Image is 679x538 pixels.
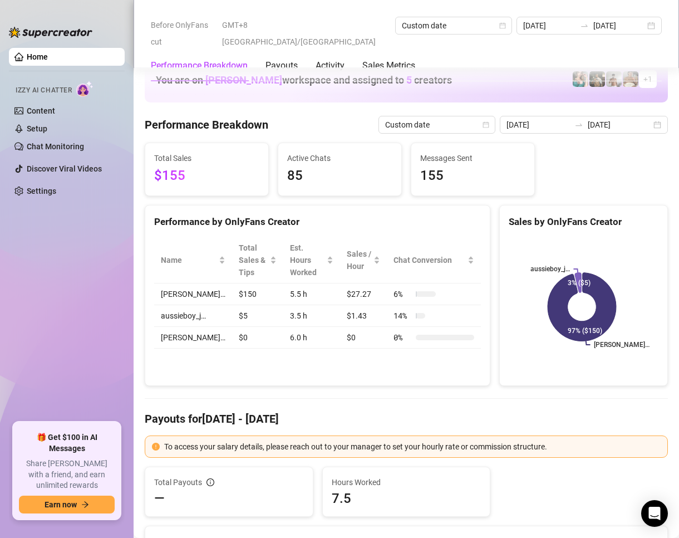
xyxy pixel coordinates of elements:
td: $1.43 [340,305,387,327]
span: Total Sales & Tips [239,242,268,278]
span: Name [161,254,217,266]
td: 5.5 h [283,283,340,305]
td: 6.0 h [283,327,340,349]
text: [PERSON_NAME]… [594,341,650,349]
span: 14 % [393,310,411,322]
span: arrow-right [81,501,89,508]
input: Start date [523,19,575,32]
div: Open Intercom Messenger [641,500,668,527]
span: 85 [287,165,392,187]
div: Performance by OnlyFans Creator [154,214,481,229]
td: $5 [232,305,283,327]
span: exclamation-circle [152,443,160,451]
span: Share [PERSON_NAME] with a friend, and earn unlimited rewards [19,458,115,491]
th: Total Sales & Tips [232,237,283,283]
th: Chat Conversion [387,237,481,283]
td: $27.27 [340,283,387,305]
span: to [580,21,589,30]
span: swap-right [580,21,589,30]
text: aussieboy_j… [531,265,570,273]
span: calendar [483,121,489,128]
td: $150 [232,283,283,305]
div: Payouts [265,59,298,72]
span: Izzy AI Chatter [16,85,72,96]
span: Custom date [385,116,489,133]
a: Settings [27,187,56,195]
div: Activity [316,59,345,72]
a: Content [27,106,55,115]
td: $0 [340,327,387,349]
a: Chat Monitoring [27,142,84,151]
td: [PERSON_NAME]… [154,327,232,349]
span: Chat Conversion [393,254,465,266]
h4: Payouts for [DATE] - [DATE] [145,411,668,427]
h4: Performance Breakdown [145,117,268,133]
span: swap-right [574,120,583,129]
span: to [574,120,583,129]
input: End date [588,119,651,131]
span: 6 % [393,288,411,300]
img: AI Chatter [76,81,94,97]
div: Performance Breakdown [151,59,248,72]
span: Before OnlyFans cut [151,17,215,50]
span: Sales / Hour [347,248,372,272]
button: Earn nowarrow-right [19,496,115,513]
span: Custom date [402,17,505,34]
th: Name [154,237,232,283]
span: 0 % [393,331,411,344]
span: 155 [420,165,525,187]
span: Total Sales [154,152,259,164]
td: $0 [232,327,283,349]
div: To access your salary details, please reach out to your manager to set your hourly rate or commis... [164,441,661,453]
span: $155 [154,165,259,187]
div: Sales Metrics [362,59,415,72]
span: — [154,490,165,507]
td: [PERSON_NAME]… [154,283,232,305]
span: Earn now [45,500,77,509]
a: Setup [27,124,47,133]
div: Est. Hours Worked [290,242,324,278]
th: Sales / Hour [340,237,387,283]
span: Active Chats [287,152,392,164]
a: Discover Viral Videos [27,164,102,173]
span: GMT+8 [GEOGRAPHIC_DATA]/[GEOGRAPHIC_DATA] [222,17,388,50]
span: 7.5 [332,490,481,507]
input: Start date [506,119,570,131]
span: Messages Sent [420,152,525,164]
input: End date [593,19,645,32]
td: 3.5 h [283,305,340,327]
span: Total Payouts [154,476,202,488]
td: aussieboy_j… [154,305,232,327]
span: calendar [499,22,506,29]
img: logo-BBDzfeDw.svg [9,27,92,38]
span: Hours Worked [332,476,481,488]
div: Sales by OnlyFans Creator [509,214,658,229]
span: info-circle [206,478,214,486]
span: 🎁 Get $100 in AI Messages [19,432,115,454]
a: Home [27,52,48,61]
